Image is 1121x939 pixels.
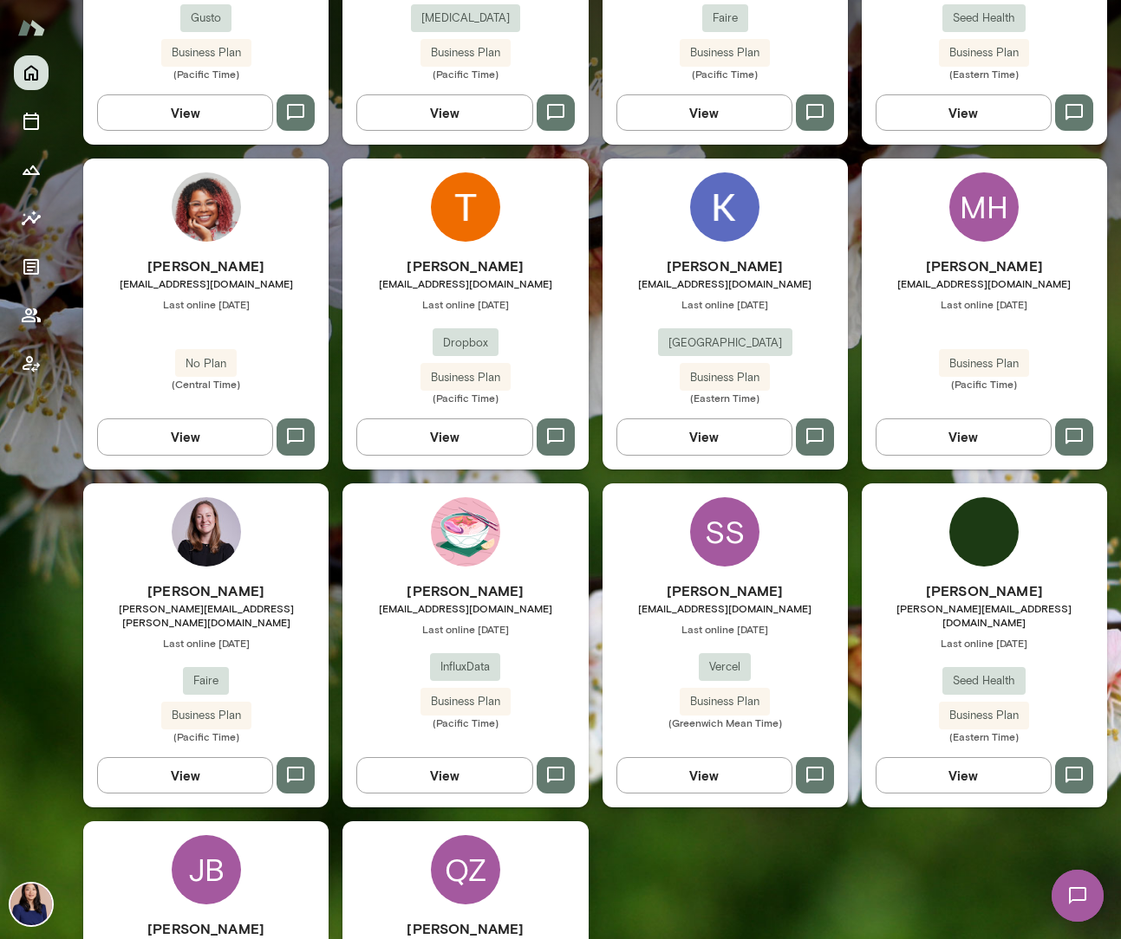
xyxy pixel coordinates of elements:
span: (Pacific Time) [603,67,848,81]
span: [MEDICAL_DATA] [411,10,520,27]
span: Business Plan [680,369,770,386]
button: View [97,757,273,793]
div: JB [172,835,241,904]
button: View [356,757,532,793]
img: Sara Beatty [172,497,241,567]
span: Business Plan [420,693,511,710]
h6: [PERSON_NAME] [83,918,329,939]
button: View [356,94,532,131]
span: Last online [DATE] [862,297,1107,311]
h6: [PERSON_NAME] [862,580,1107,601]
span: (Eastern Time) [862,729,1107,743]
h6: [PERSON_NAME] [342,580,588,601]
button: View [876,418,1052,455]
button: Home [14,55,49,90]
span: Business Plan [939,44,1029,62]
span: Business Plan [939,355,1029,372]
button: View [876,757,1052,793]
button: View [97,94,273,131]
span: (Pacific Time) [342,391,588,405]
span: (Pacific Time) [862,377,1107,391]
h6: [PERSON_NAME] [342,918,588,939]
button: Members [14,298,49,333]
span: Seed Health [942,10,1026,27]
button: Documents [14,249,49,284]
span: [EMAIL_ADDRESS][DOMAIN_NAME] [342,276,588,290]
img: Destynnie Tran [431,497,500,567]
h6: [PERSON_NAME] [342,256,588,276]
span: Business Plan [680,693,770,710]
span: No Plan [175,355,237,372]
span: (Pacific Time) [83,67,329,81]
h6: [PERSON_NAME] [862,256,1107,276]
span: [EMAIL_ADDRESS][DOMAIN_NAME] [603,601,848,615]
div: SS [690,497,759,567]
span: (Pacific Time) [83,729,329,743]
span: Faire [702,10,748,27]
h6: [PERSON_NAME] [603,580,848,601]
span: Last online [DATE] [342,622,588,636]
span: Faire [183,672,229,690]
img: Kevin Rippon [690,172,759,242]
span: (Pacific Time) [342,67,588,81]
img: Mento [17,11,45,44]
button: View [616,757,792,793]
span: [EMAIL_ADDRESS][DOMAIN_NAME] [862,276,1107,290]
h6: [PERSON_NAME] [603,256,848,276]
button: View [356,418,532,455]
span: Vercel [699,658,751,676]
span: Last online [DATE] [603,622,848,636]
span: (Eastern Time) [862,67,1107,81]
span: Last online [DATE] [603,297,848,311]
span: Last online [DATE] [83,297,329,311]
img: Theresa Ma [431,172,500,242]
span: (Pacific Time) [342,716,588,729]
span: Last online [DATE] [342,297,588,311]
button: Growth Plan [14,152,49,187]
button: View [97,418,273,455]
span: Dropbox [433,334,499,352]
span: Seed Health [942,672,1026,690]
h6: [PERSON_NAME] [83,580,329,601]
span: (Central Time) [83,377,329,391]
span: [PERSON_NAME][EMAIL_ADDRESS][PERSON_NAME][DOMAIN_NAME] [83,601,329,629]
span: InfluxData [430,658,500,676]
span: Business Plan [161,44,251,62]
span: Business Plan [680,44,770,62]
button: View [616,418,792,455]
button: Sessions [14,104,49,139]
button: Client app [14,346,49,381]
span: [EMAIL_ADDRESS][DOMAIN_NAME] [603,276,848,290]
div: MH [949,172,1019,242]
span: Business Plan [420,44,511,62]
span: (Eastern Time) [603,391,848,405]
img: Brittany Canty [172,172,241,242]
span: [EMAIL_ADDRESS][DOMAIN_NAME] [83,276,329,290]
span: Business Plan [161,707,251,724]
span: Business Plan [939,707,1029,724]
span: (Greenwich Mean Time) [603,716,848,729]
button: View [616,94,792,131]
span: Last online [DATE] [862,636,1107,650]
button: Insights [14,201,49,236]
span: Business Plan [420,369,511,386]
img: Leah Kim [10,884,52,925]
img: Monica Chin [949,497,1019,567]
h6: [PERSON_NAME] [83,256,329,276]
div: QZ [431,835,500,904]
button: View [876,94,1052,131]
span: [EMAIL_ADDRESS][DOMAIN_NAME] [342,601,588,615]
span: Last online [DATE] [83,636,329,650]
span: Gusto [180,10,231,27]
span: [GEOGRAPHIC_DATA] [658,334,792,352]
span: [PERSON_NAME][EMAIL_ADDRESS][DOMAIN_NAME] [862,601,1107,629]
